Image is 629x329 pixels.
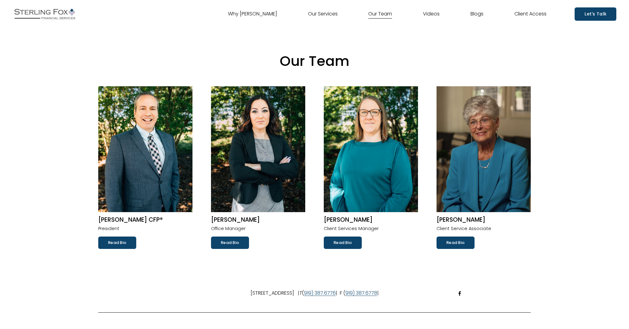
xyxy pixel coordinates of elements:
a: Read Bio [98,237,136,249]
p: Client Services Manager [324,225,418,233]
img: Sterling Fox Financial Services [13,6,77,22]
a: Let's Talk [575,7,616,21]
a: Our Services [308,9,338,19]
h2: [PERSON_NAME] [211,216,305,224]
a: Why [PERSON_NAME] [228,9,277,19]
a: Client Access [514,9,547,19]
a: Blogs [471,9,483,19]
h2: [PERSON_NAME] CFP® [98,216,192,224]
h2: [PERSON_NAME] [437,216,531,224]
h2: [PERSON_NAME] [324,216,418,224]
img: Robert W. Volpe CFP® [98,86,192,212]
a: Read Bio [211,237,249,249]
a: Our Team [368,9,392,19]
p: Client Service Associate [437,225,531,233]
img: Lisa M. Coello [211,86,305,212]
p: Our Team [98,49,531,74]
a: 919) 387.6776 [304,289,336,298]
a: 919) 387.6778 [345,289,377,298]
p: Office Manager [211,225,305,233]
a: Facebook [457,291,462,296]
p: President [98,225,192,233]
a: Read Bio [324,237,362,249]
p: [STREET_ADDRESS] | ( | F ( | [98,289,531,298]
a: Videos [423,9,440,19]
a: Read Bio [437,237,475,249]
em: T [299,289,302,297]
img: Kerri Pait [324,86,418,212]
